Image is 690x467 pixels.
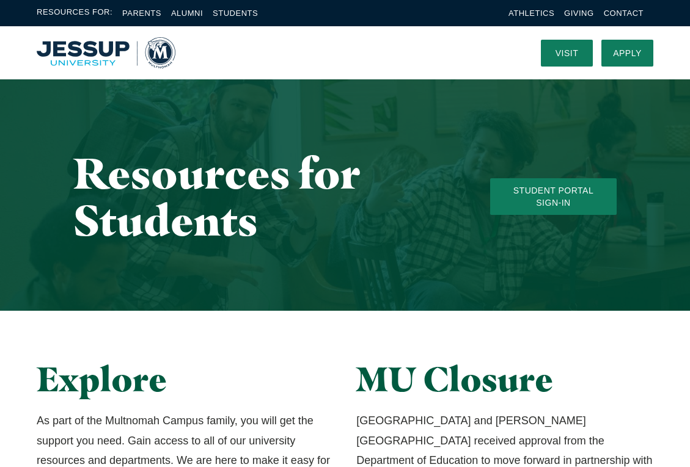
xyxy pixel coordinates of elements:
[37,360,334,399] h2: Explore
[213,9,258,18] a: Students
[356,360,653,399] h2: MU Closure
[37,37,175,68] img: Multnomah University Logo
[604,9,644,18] a: Contact
[564,9,594,18] a: Giving
[122,9,161,18] a: Parents
[171,9,203,18] a: Alumni
[37,37,175,68] a: Home
[37,6,112,20] span: Resources For:
[73,150,441,244] h1: Resources for Students
[541,40,593,67] a: Visit
[490,178,617,215] a: Student Portal Sign-In
[601,40,653,67] a: Apply
[508,9,554,18] a: Athletics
